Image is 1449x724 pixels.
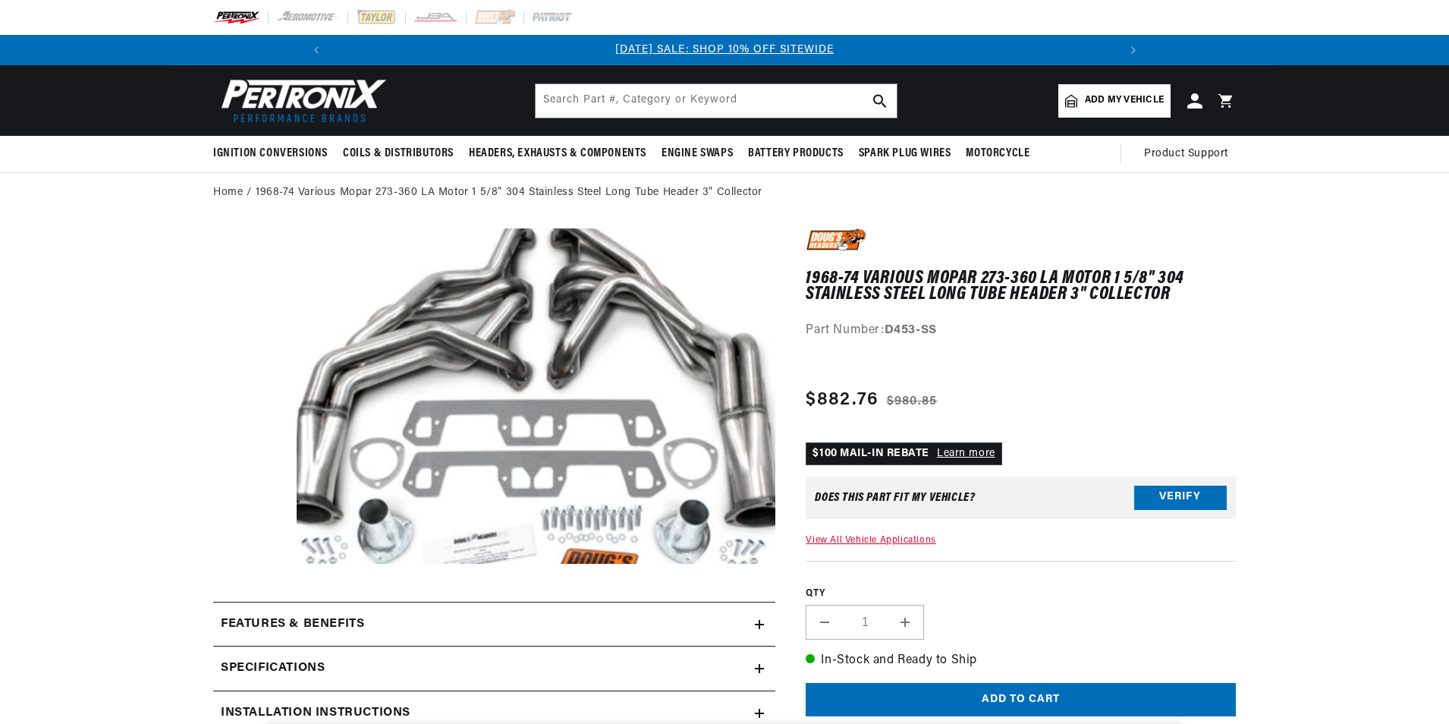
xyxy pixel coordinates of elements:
div: Announcement [332,42,1118,58]
a: View All Vehicle Applications [806,536,935,545]
span: Headers, Exhausts & Components [469,146,646,162]
span: Battery Products [748,146,844,162]
slideshow-component: Translation missing: en.sections.announcements.announcement_bar [175,35,1274,65]
summary: Headers, Exhausts & Components [461,136,654,172]
strong: D453-SS [885,324,937,336]
summary: Coils & Distributors [335,136,461,172]
s: $980.85 [887,392,938,411]
summary: Engine Swaps [654,136,740,172]
a: Add my vehicle [1058,84,1171,118]
span: Coils & Distributors [343,146,454,162]
h2: Specifications [221,659,325,678]
div: Does This part fit My vehicle? [815,492,975,504]
media-gallery: Gallery Viewer [213,228,775,571]
summary: Battery Products [740,136,851,172]
button: Add to cart [806,683,1236,717]
a: 1968-74 Various Mopar 273-360 LA Motor 1 5/8" 304 Stainless Steel Long Tube Header 3" Collector [256,184,762,201]
span: Spark Plug Wires [859,146,951,162]
a: Home [213,184,243,201]
span: Engine Swaps [662,146,733,162]
span: Product Support [1144,146,1228,162]
a: Learn more [937,448,995,459]
span: Ignition Conversions [213,146,328,162]
input: Search Part #, Category or Keyword [536,84,897,118]
summary: Spark Plug Wires [851,136,959,172]
button: Translation missing: en.sections.announcements.next_announcement [1118,35,1149,65]
summary: Motorcycle [958,136,1037,172]
img: Pertronix [213,74,388,127]
button: search button [863,84,897,118]
summary: Specifications [213,647,775,691]
span: Add my vehicle [1085,93,1164,108]
summary: Features & Benefits [213,603,775,647]
button: Verify [1134,486,1227,510]
span: $882.76 [806,386,879,414]
h2: Installation instructions [221,704,410,723]
div: 1 of 3 [332,42,1118,58]
div: Part Number: [806,321,1236,341]
h2: Features & Benefits [221,615,364,634]
p: $100 MAIL-IN REBATE [806,442,1001,465]
summary: Ignition Conversions [213,136,335,172]
span: Motorcycle [966,146,1029,162]
label: QTY [806,587,1236,600]
p: In-Stock and Ready to Ship [806,651,1236,671]
summary: Product Support [1144,136,1236,172]
h1: 1968-74 Various Mopar 273-360 LA Motor 1 5/8" 304 Stainless Steel Long Tube Header 3" Collector [806,271,1236,302]
button: Translation missing: en.sections.announcements.previous_announcement [301,35,332,65]
nav: breadcrumbs [213,184,1236,201]
a: [DATE] SALE: SHOP 10% OFF SITEWIDE [615,44,834,55]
